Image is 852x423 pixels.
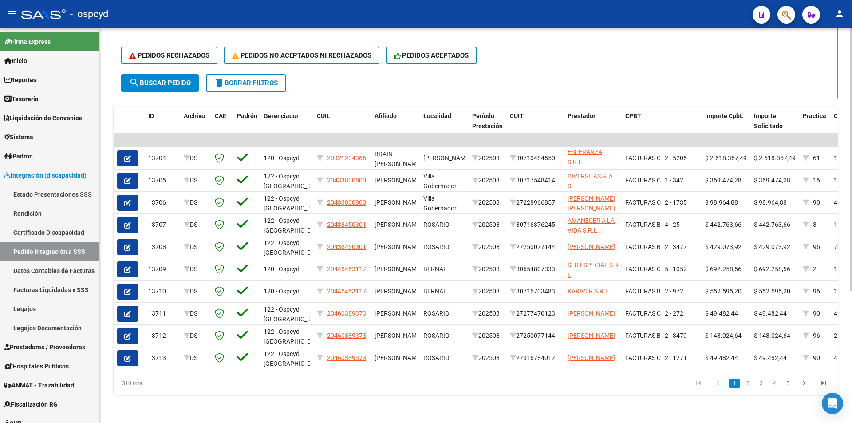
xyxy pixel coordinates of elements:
span: ROSARIO [423,332,450,339]
span: 20438450301 [327,221,366,228]
span: CUIT [510,112,524,119]
datatable-header-cell: Gerenciador [260,107,313,146]
a: 2 [742,379,753,388]
span: 20460389373 [327,310,366,317]
span: 20460389373 [327,354,366,361]
datatable-header-cell: ID [145,107,180,146]
span: $ 692.258,56 [754,265,790,273]
span: [PERSON_NAME], [375,354,423,361]
span: ROSARIO [423,354,450,361]
span: 122 - Ospcyd [GEOGRAPHIC_DATA] [264,173,323,190]
div: 27250077144 [510,242,560,252]
span: $ 49.482,44 [754,310,787,317]
span: $ 552.595,20 [754,288,790,295]
div: DS [184,353,208,363]
span: 20433800800 [327,177,366,184]
span: $ 143.024,64 [754,332,790,339]
span: Integración (discapacidad) [4,170,87,180]
datatable-header-cell: CAE [211,107,233,146]
div: Open Intercom Messenger [822,393,843,414]
span: [PERSON_NAME] [568,243,615,250]
div: FACTURAS C : 2 - 5205 [625,153,698,163]
div: DS [184,198,208,208]
div: 202508 [472,331,503,341]
div: FACTURAS C : 2 - 1735 [625,198,698,208]
datatable-header-cell: Período Prestación [469,107,506,146]
span: $ 49.482,44 [705,310,738,317]
span: 122 - Ospcyd [GEOGRAPHIC_DATA] [264,239,323,257]
span: Importe Cpbt. [705,112,744,119]
span: ROSARIO [423,310,450,317]
span: Buscar Pedido [129,79,191,87]
span: $ 692.258,56 [705,265,742,273]
span: Gerenciador [264,112,299,119]
li: page 3 [754,376,768,391]
span: Villa Gobernador Gal [423,195,457,222]
datatable-header-cell: CPBT [622,107,702,146]
span: $ 442.763,66 [705,221,742,228]
span: 96 [813,288,820,295]
mat-icon: delete [214,77,225,88]
span: [PERSON_NAME] [568,332,615,339]
span: 122 - Ospcyd [GEOGRAPHIC_DATA] [264,195,323,212]
span: KARIVER S.R.L [568,288,609,295]
span: Padrón [4,151,33,161]
span: $ 369.474,28 [705,177,742,184]
span: [PERSON_NAME], [375,243,423,250]
div: 202508 [472,153,503,163]
span: Archivo [184,112,205,119]
div: 202508 [472,264,503,274]
span: 264 [834,332,844,339]
span: 4 [834,199,837,206]
div: 13704 [148,153,177,163]
div: DS [184,153,208,163]
span: [PERSON_NAME], [375,265,423,273]
a: 5 [782,379,793,388]
span: 1 [834,221,837,228]
div: 27316784017 [510,353,560,363]
datatable-header-cell: Importe Cpbt. [702,107,750,146]
span: Localidad [423,112,451,119]
span: 122 - Ospcyd [GEOGRAPHIC_DATA] [264,306,323,323]
span: 122 - Ospcyd [GEOGRAPHIC_DATA] [264,328,323,345]
div: 202508 [472,175,503,186]
a: 4 [769,379,780,388]
span: 90 [813,310,820,317]
button: Buscar Pedido [121,74,199,92]
span: Prestadores / Proveedores [4,342,85,352]
div: 13709 [148,264,177,274]
span: 4 [834,354,837,361]
span: $ 429.073,92 [705,243,742,250]
div: FACTURAS C : 2 - 272 [625,308,698,319]
div: 13710 [148,286,177,296]
span: 96 [813,332,820,339]
span: 20321234365 [327,154,366,162]
div: 30654807333 [510,264,560,274]
datatable-header-cell: Archivo [180,107,211,146]
span: 2 [813,265,816,273]
datatable-header-cell: Afiliado [371,107,420,146]
datatable-header-cell: Importe Solicitado [750,107,799,146]
span: Reportes [4,75,36,85]
span: 120 - Ospcyd [264,288,300,295]
div: 202508 [472,242,503,252]
li: page 5 [781,376,794,391]
span: $ 143.024,64 [705,332,742,339]
span: CAE [215,112,226,119]
datatable-header-cell: Prestador [564,107,622,146]
div: 13713 [148,353,177,363]
div: FACTURAS B : 2 - 972 [625,286,698,296]
div: 202508 [472,308,503,319]
span: [PERSON_NAME] [PERSON_NAME] [568,195,615,212]
span: Borrar Filtros [214,79,278,87]
span: $ 429.073,92 [754,243,790,250]
div: 30716376245 [510,220,560,230]
span: $ 442.763,66 [754,221,790,228]
datatable-header-cell: CUIT [506,107,564,146]
span: Prestador [568,112,596,119]
span: PEDIDOS RECHAZADOS [129,51,209,59]
div: 13712 [148,331,177,341]
span: 90 [813,199,820,206]
span: CUIL [317,112,330,119]
datatable-header-cell: Padrón [233,107,260,146]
